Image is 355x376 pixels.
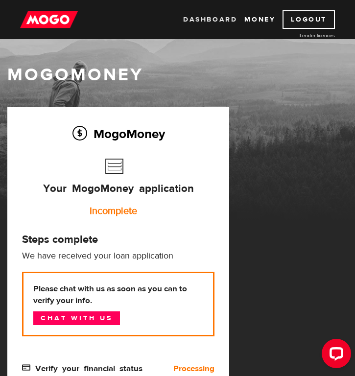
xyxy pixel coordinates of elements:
h2: MogoMoney [22,123,214,144]
a: Lender licences [261,32,335,39]
iframe: LiveChat chat widget [314,335,355,376]
h1: MogoMoney [7,65,348,85]
img: mogo_logo-11ee424be714fa7cbb0f0f49df9e16ec.png [20,10,78,29]
h4: Steps complete [22,233,214,246]
a: Chat with us [33,311,120,325]
a: Money [244,10,275,29]
p: We have received your loan application [22,250,214,262]
b: Please chat with us as soon as you can to verify your info. [33,283,203,306]
h3: Your MogoMoney application [43,154,194,210]
a: Logout [283,10,335,29]
b: Processing [173,363,214,375]
div: Incomplete [17,201,210,221]
span: Verify your financial status [22,363,142,372]
a: Dashboard [183,10,237,29]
